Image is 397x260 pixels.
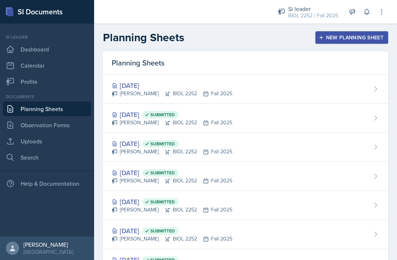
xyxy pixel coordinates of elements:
span: Submitted [150,199,175,205]
div: [DATE] [112,139,232,149]
span: Submitted [150,170,175,176]
a: [DATE] Submitted [PERSON_NAME]BIOL 2252Fall 2025 [103,220,388,249]
div: BIOL 2252 / Fall 2025 [288,12,338,19]
div: [DATE] [112,110,232,120]
a: [DATE] Submitted [PERSON_NAME]BIOL 2252Fall 2025 [103,133,388,162]
div: New Planning Sheet [320,35,383,40]
div: [PERSON_NAME] BIOL 2252 Fall 2025 [112,206,232,214]
div: [PERSON_NAME] BIOL 2252 Fall 2025 [112,148,232,156]
div: [PERSON_NAME] [24,241,73,248]
a: Planning Sheets [3,101,91,116]
a: [DATE] [PERSON_NAME]BIOL 2252Fall 2025 [103,75,388,104]
a: Uploads [3,134,91,149]
div: Si leader [3,34,91,40]
div: [DATE] [112,226,232,236]
a: [DATE] Submitted [PERSON_NAME]BIOL 2252Fall 2025 [103,162,388,191]
a: [DATE] Submitted [PERSON_NAME]BIOL 2252Fall 2025 [103,104,388,133]
div: Si leader [288,4,338,13]
div: [PERSON_NAME] BIOL 2252 Fall 2025 [112,177,232,185]
span: Submitted [150,112,175,118]
div: [DATE] [112,197,232,207]
span: Submitted [150,228,175,234]
a: [DATE] Submitted [PERSON_NAME]BIOL 2252Fall 2025 [103,191,388,220]
button: New Planning Sheet [315,31,388,44]
div: Documents [3,93,91,100]
a: Dashboard [3,42,91,57]
div: [PERSON_NAME] BIOL 2252 Fall 2025 [112,235,232,243]
div: Help & Documentation [3,176,91,191]
div: [PERSON_NAME] BIOL 2252 Fall 2025 [112,90,232,97]
div: [GEOGRAPHIC_DATA] [24,248,73,256]
div: [PERSON_NAME] BIOL 2252 Fall 2025 [112,119,232,127]
span: Submitted [150,141,175,147]
a: Profile [3,74,91,89]
div: Planning Sheets [103,51,388,75]
h2: Planning Sheets [103,31,184,44]
div: [DATE] [112,81,232,90]
div: [DATE] [112,168,232,178]
a: Observation Forms [3,118,91,132]
a: Search [3,150,91,165]
a: Calendar [3,58,91,73]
